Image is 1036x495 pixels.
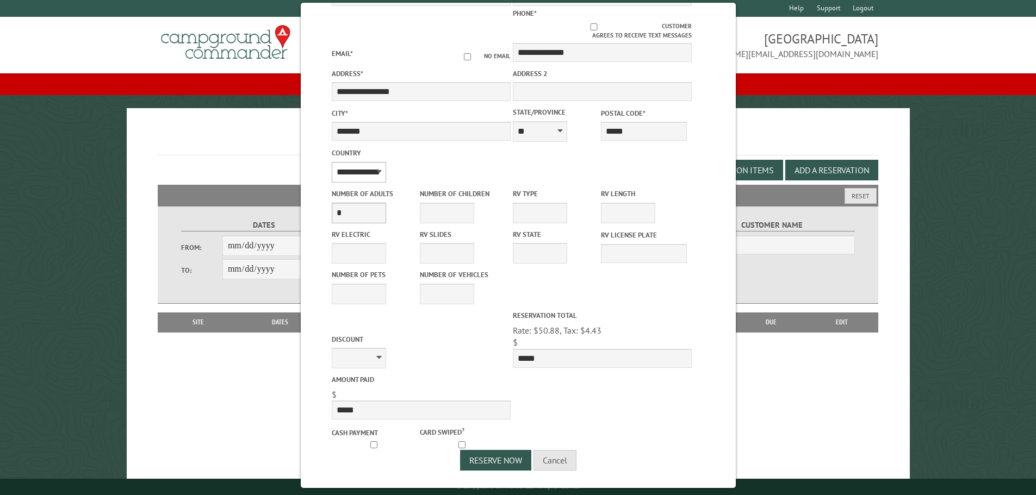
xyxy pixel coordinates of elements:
[513,68,692,79] label: Address 2
[332,334,511,344] label: Discount
[513,310,692,321] label: Reservation Total
[332,189,418,199] label: Number of Adults
[234,312,327,332] th: Dates
[158,21,294,64] img: Campground Commander
[332,374,511,385] label: Amount paid
[689,219,855,231] label: Customer Name
[513,325,601,336] span: Rate: $50.88, Tax: $4.43
[845,188,877,204] button: Reset
[332,389,337,400] span: $
[181,242,222,253] label: From:
[451,52,511,61] label: No email
[457,483,580,490] small: © Campground Commander LLC. All rights reserved.
[332,68,511,79] label: Address
[420,189,506,199] label: Number of Children
[420,270,506,280] label: Number of Vehicles
[158,126,879,155] h1: Reservations
[525,23,662,30] input: Customer agrees to receive text messages
[690,160,783,180] button: Edit Add-on Items
[513,9,537,18] label: Phone
[332,49,353,58] label: Email
[332,108,511,118] label: City
[181,219,347,231] label: Dates
[533,450,576,471] button: Cancel
[513,337,518,348] span: $
[513,229,599,240] label: RV State
[332,148,511,158] label: Country
[420,229,506,240] label: RV Slides
[601,108,687,118] label: Postal Code
[513,189,599,199] label: RV Type
[601,189,687,199] label: RV Length
[513,107,599,117] label: State/Province
[332,229,418,240] label: RV Electric
[737,312,805,332] th: Due
[332,270,418,280] label: Number of Pets
[805,312,879,332] th: Edit
[601,230,687,240] label: RV License Plate
[462,426,464,434] a: ?
[332,428,418,438] label: Cash payment
[785,160,878,180] button: Add a Reservation
[460,450,531,471] button: Reserve Now
[158,185,879,205] h2: Filters
[420,425,506,437] label: Card swiped
[163,312,234,332] th: Site
[181,265,222,275] label: To:
[513,22,692,40] label: Customer agrees to receive text messages
[451,53,484,60] input: No email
